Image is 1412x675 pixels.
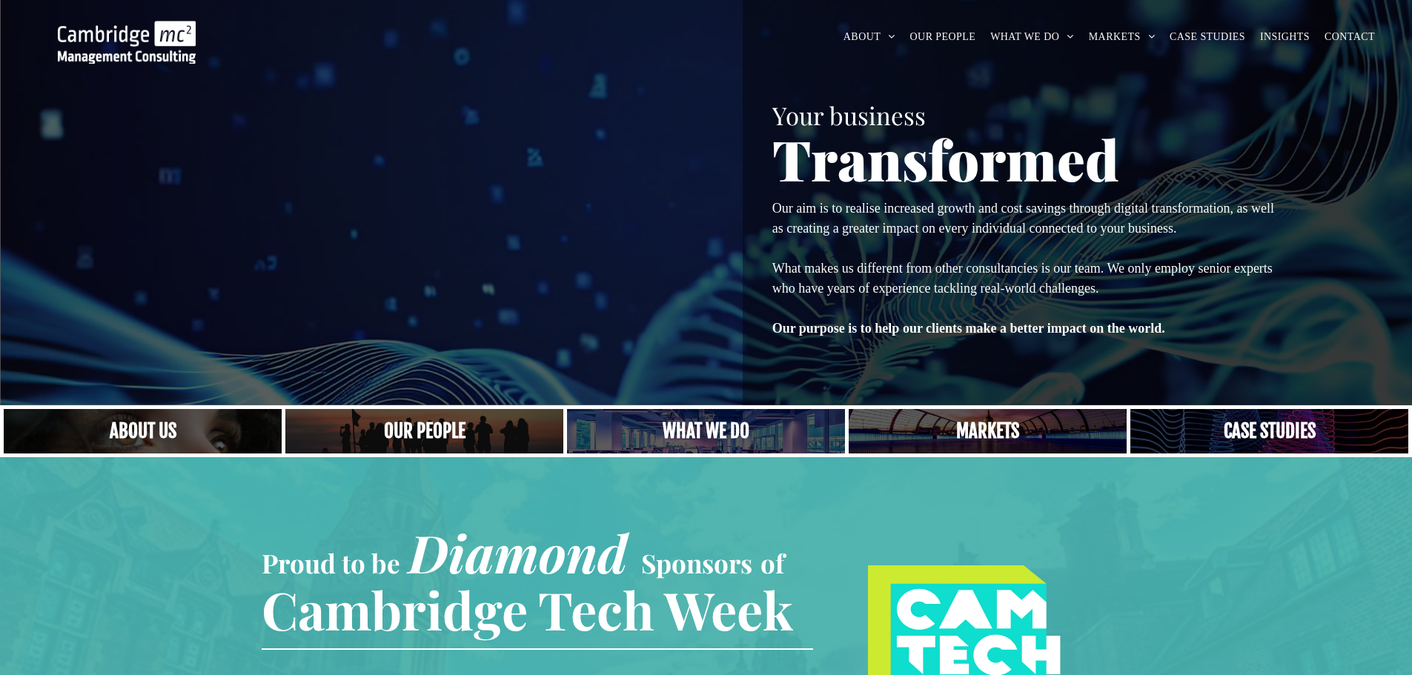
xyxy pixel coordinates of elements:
a: CASE STUDIES [1162,25,1253,48]
span: Your business [772,99,926,131]
span: Proud to be [262,545,400,580]
a: A yoga teacher lifting his whole body off the ground in the peacock pose [567,409,845,453]
a: MARKETS [1081,25,1162,48]
a: ABOUT [836,25,903,48]
span: What makes us different from other consultancies is our team. We only employ senior experts who h... [772,261,1273,296]
span: Cambridge Tech Week [262,574,793,644]
img: Go to Homepage [58,21,196,64]
span: Diamond [408,517,628,587]
span: of [760,545,784,580]
a: OUR PEOPLE [903,25,984,48]
a: WHAT WE DO [983,25,1081,48]
span: Transformed [772,122,1119,196]
span: Our aim is to realise increased growth and cost savings through digital transformation, as well a... [772,201,1274,236]
a: INSIGHTS [1253,25,1317,48]
strong: Our purpose is to help our clients make a better impact on the world. [772,321,1165,336]
a: A crowd in silhouette at sunset, on a rise or lookout point [285,409,563,453]
a: Close up of woman's face, centered on her eyes [4,409,282,453]
span: Sponsors [641,545,752,580]
a: CONTACT [1317,25,1382,48]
